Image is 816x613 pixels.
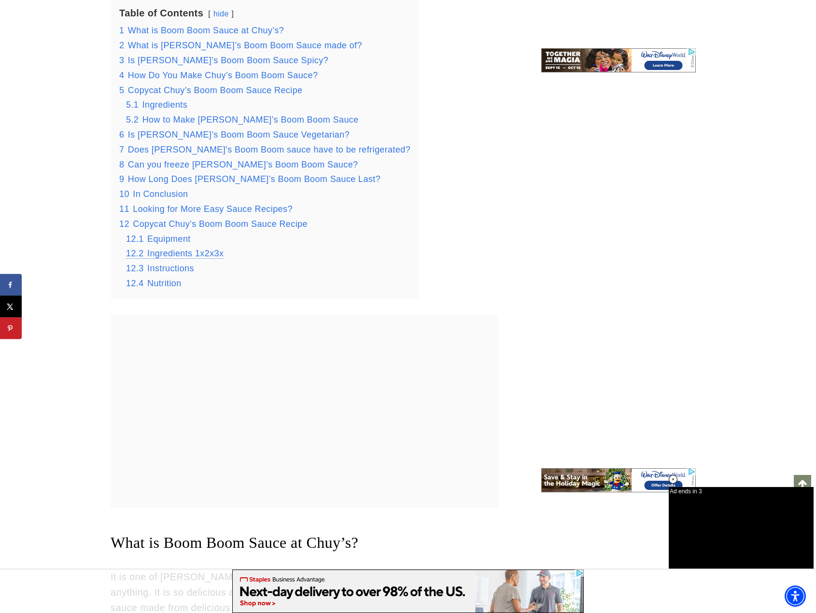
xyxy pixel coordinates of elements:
span: Is [PERSON_NAME]’s Boom Boom Sauce Vegetarian? [128,130,350,139]
span: Can you freeze [PERSON_NAME]’s Boom Boom Sauce? [128,160,358,169]
span: 5.2 [126,115,139,125]
a: 5.2 How to Make [PERSON_NAME]’s Boom Boom Sauce [126,115,359,125]
iframe: Advertisement [541,48,696,72]
span: What is Boom Boom Sauce at Chuy’s? [111,534,358,551]
span: In Conclusion [133,189,188,199]
a: 12.4 Nutrition [126,279,182,288]
span: Is [PERSON_NAME]’s Boom Boom Sauce Spicy? [128,56,328,65]
span: Ingredients 1x2x3x [147,249,224,258]
span: 5 [119,85,124,95]
span: What is [PERSON_NAME]’s Boom Boom Sauce made of? [128,41,362,50]
span: 10 [119,189,129,199]
span: 6 [119,130,124,139]
div: Accessibility Menu [785,585,806,607]
a: 12.2 Ingredients 1x2x3x [126,249,224,259]
a: 8 Can you freeze [PERSON_NAME]’s Boom Boom Sauce? [119,160,358,169]
a: 12.3 Instructions [126,264,194,273]
span: 12.4 [126,279,144,288]
span: 5.1 [126,100,139,110]
span: 4 [119,70,124,80]
span: Looking for More Easy Sauce Recipes? [133,204,293,214]
span: How to Make [PERSON_NAME]’s Boom Boom Sauce [142,115,359,125]
a: 10 In Conclusion [119,189,188,199]
a: 1 What is Boom Boom Sauce at Chuy’s? [119,26,284,35]
a: hide [213,10,229,18]
span: Instructions [147,264,194,273]
span: Copycat Chuy’s Boom Boom Sauce Recipe [133,219,308,229]
span: Equipment [147,234,191,244]
a: 2 What is [PERSON_NAME]’s Boom Boom Sauce made of? [119,41,362,50]
span: 1 [119,26,124,35]
span: 12.2 [126,249,144,258]
a: 4 How Do You Make Chuy’s Boom Boom Sauce? [119,70,318,80]
a: 9 How Long Does [PERSON_NAME]’s Boom Boom Sauce Last? [119,174,380,184]
span: Ingredients [142,100,187,110]
span: Nutrition [147,279,182,288]
span: Copycat Chuy’s Boom Boom Sauce Recipe [128,85,303,95]
span: How Do You Make Chuy’s Boom Boom Sauce? [128,70,318,80]
span: 9 [119,174,124,184]
span: What is Boom Boom Sauce at Chuy’s? [128,26,284,35]
b: Table of Contents [119,8,203,18]
iframe: Advertisement [232,570,584,613]
span: 7 [119,145,124,154]
span: Does [PERSON_NAME]’s Boom Boom sauce have to be refrigerated? [128,145,410,154]
a: 11 Looking for More Easy Sauce Recipes? [119,204,293,214]
span: 12 [119,219,129,229]
a: 5 Copycat Chuy’s Boom Boom Sauce Recipe [119,85,302,95]
a: 6 Is [PERSON_NAME]’s Boom Boom Sauce Vegetarian? [119,130,350,139]
a: 12 Copycat Chuy’s Boom Boom Sauce Recipe [119,219,308,229]
iframe: Advertisement [541,468,696,492]
span: 3 [119,56,124,65]
a: 7 Does [PERSON_NAME]’s Boom Boom sauce have to be refrigerated? [119,145,410,154]
a: 12.1 Equipment [126,234,191,244]
span: 12.3 [126,264,144,273]
span: 8 [119,160,124,169]
a: Scroll to top [794,475,811,492]
span: 2 [119,41,124,50]
a: 3 Is [PERSON_NAME]’s Boom Boom Sauce Spicy? [119,56,328,65]
iframe: Advertisement [111,315,265,339]
span: How Long Does [PERSON_NAME]’s Boom Boom Sauce Last? [128,174,380,184]
span: 12.1 [126,234,144,244]
a: 5.1 Ingredients [126,100,187,110]
span: 11 [119,204,129,214]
